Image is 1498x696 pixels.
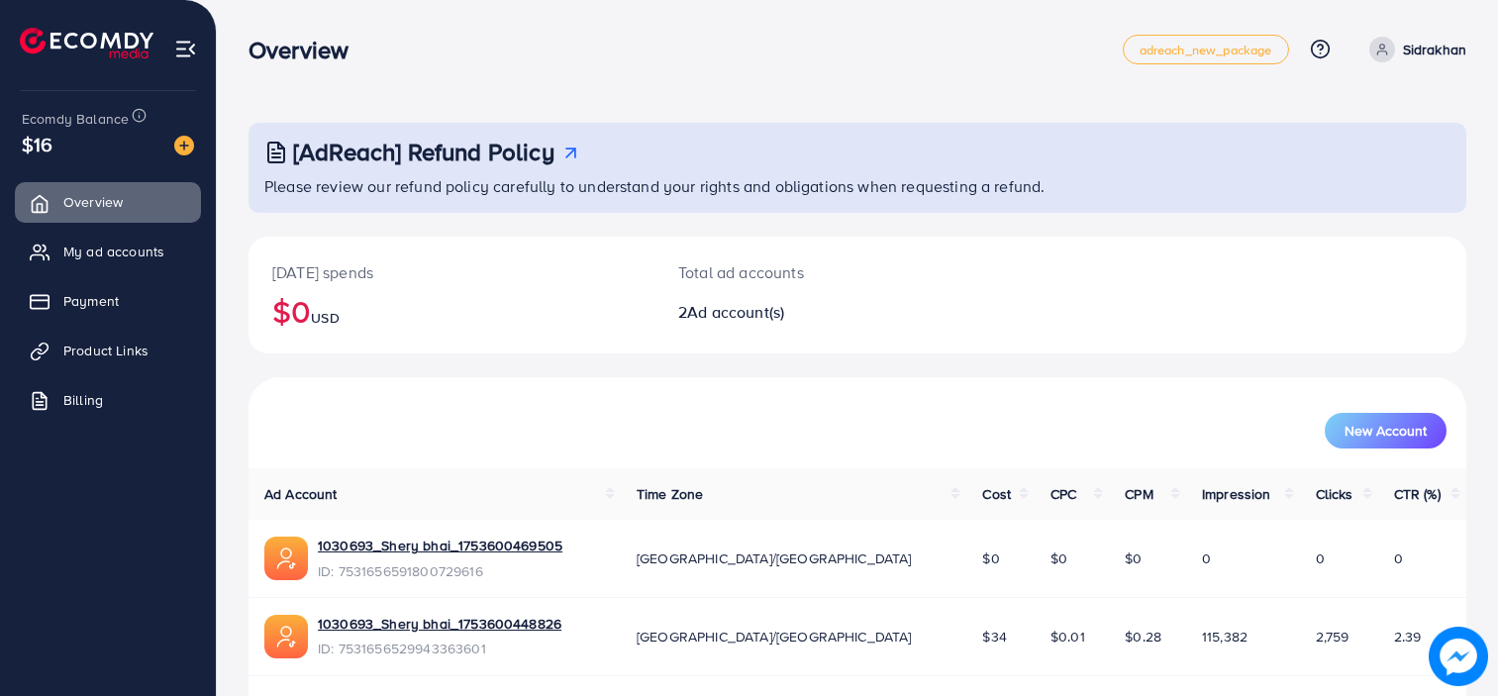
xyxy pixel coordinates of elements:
[22,130,52,158] span: $16
[1202,548,1211,568] span: 0
[264,484,338,504] span: Ad Account
[318,614,561,634] a: 1030693_Shery bhai_1753600448826
[1050,548,1067,568] span: $0
[63,390,103,410] span: Billing
[1202,484,1271,504] span: Impression
[687,301,784,323] span: Ad account(s)
[637,484,703,504] span: Time Zone
[1403,38,1466,61] p: Sidrakhan
[1316,484,1353,504] span: Clicks
[1050,627,1085,646] span: $0.01
[264,615,308,658] img: ic-ads-acc.e4c84228.svg
[63,242,164,261] span: My ad accounts
[1394,627,1422,646] span: 2.39
[982,548,999,568] span: $0
[318,536,562,555] a: 1030693_Shery bhai_1753600469505
[272,260,631,284] p: [DATE] spends
[1125,548,1142,568] span: $0
[63,341,149,360] span: Product Links
[15,281,201,321] a: Payment
[982,484,1011,504] span: Cost
[174,38,197,60] img: menu
[15,380,201,420] a: Billing
[15,182,201,222] a: Overview
[1429,627,1488,686] img: image
[15,232,201,271] a: My ad accounts
[637,627,912,646] span: [GEOGRAPHIC_DATA]/[GEOGRAPHIC_DATA]
[264,174,1454,198] p: Please review our refund policy carefully to understand your rights and obligations when requesti...
[15,331,201,370] a: Product Links
[637,548,912,568] span: [GEOGRAPHIC_DATA]/[GEOGRAPHIC_DATA]
[318,561,562,581] span: ID: 7531656591800729616
[22,109,129,129] span: Ecomdy Balance
[318,639,561,658] span: ID: 7531656529943363601
[1125,484,1152,504] span: CPM
[1316,548,1325,568] span: 0
[20,28,153,58] img: logo
[1325,413,1447,448] button: New Account
[1361,37,1466,62] a: Sidrakhan
[1394,548,1403,568] span: 0
[982,627,1006,646] span: $34
[1050,484,1076,504] span: CPC
[1316,627,1349,646] span: 2,759
[63,291,119,311] span: Payment
[1140,44,1272,56] span: adreach_new_package
[311,308,339,328] span: USD
[63,192,123,212] span: Overview
[272,292,631,330] h2: $0
[1394,484,1441,504] span: CTR (%)
[1202,627,1248,646] span: 115,382
[1345,424,1427,438] span: New Account
[1125,627,1161,646] span: $0.28
[264,537,308,580] img: ic-ads-acc.e4c84228.svg
[678,260,936,284] p: Total ad accounts
[1123,35,1289,64] a: adreach_new_package
[293,138,554,166] h3: [AdReach] Refund Policy
[678,303,936,322] h2: 2
[249,36,364,64] h3: Overview
[174,136,194,155] img: image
